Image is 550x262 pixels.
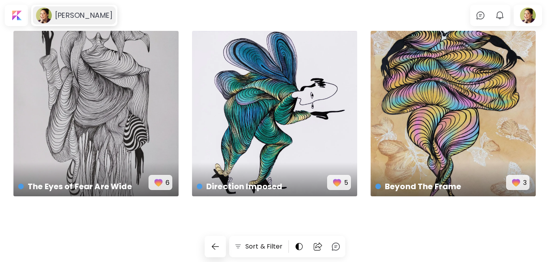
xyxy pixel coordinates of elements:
h4: Direction Imposed [197,180,327,192]
img: bellIcon [495,11,505,20]
img: back [211,242,220,251]
img: chatIcon [331,242,341,251]
img: favorites [510,177,522,188]
h6: Sort & Filter [245,242,283,251]
img: favorites [332,177,343,188]
button: bellIcon [493,9,507,22]
p: 5 [344,178,348,188]
button: back [205,236,226,257]
p: 6 [166,178,170,188]
button: favorites6 [149,175,172,190]
button: favorites3 [506,175,529,190]
a: Direction Imposedfavorites5https://cdn.kaleido.art/CDN/Artwork/174444/Primary/medium.webp?updated... [192,31,357,196]
a: The Eyes of Fear Are Widefavorites6https://cdn.kaleido.art/CDN/Artwork/174445/Primary/medium.webp... [13,31,179,196]
h4: Beyond The Frame [375,180,506,192]
a: Beyond The Framefavorites3https://cdn.kaleido.art/CDN/Artwork/174390/Primary/medium.webp?updated=... [371,31,536,196]
p: 3 [523,178,527,188]
button: favorites5 [327,175,351,190]
img: chatIcon [476,11,485,20]
h4: The Eyes of Fear Are Wide [18,180,149,192]
a: back [205,236,229,257]
img: favorites [153,177,164,188]
h6: [PERSON_NAME] [55,11,113,20]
